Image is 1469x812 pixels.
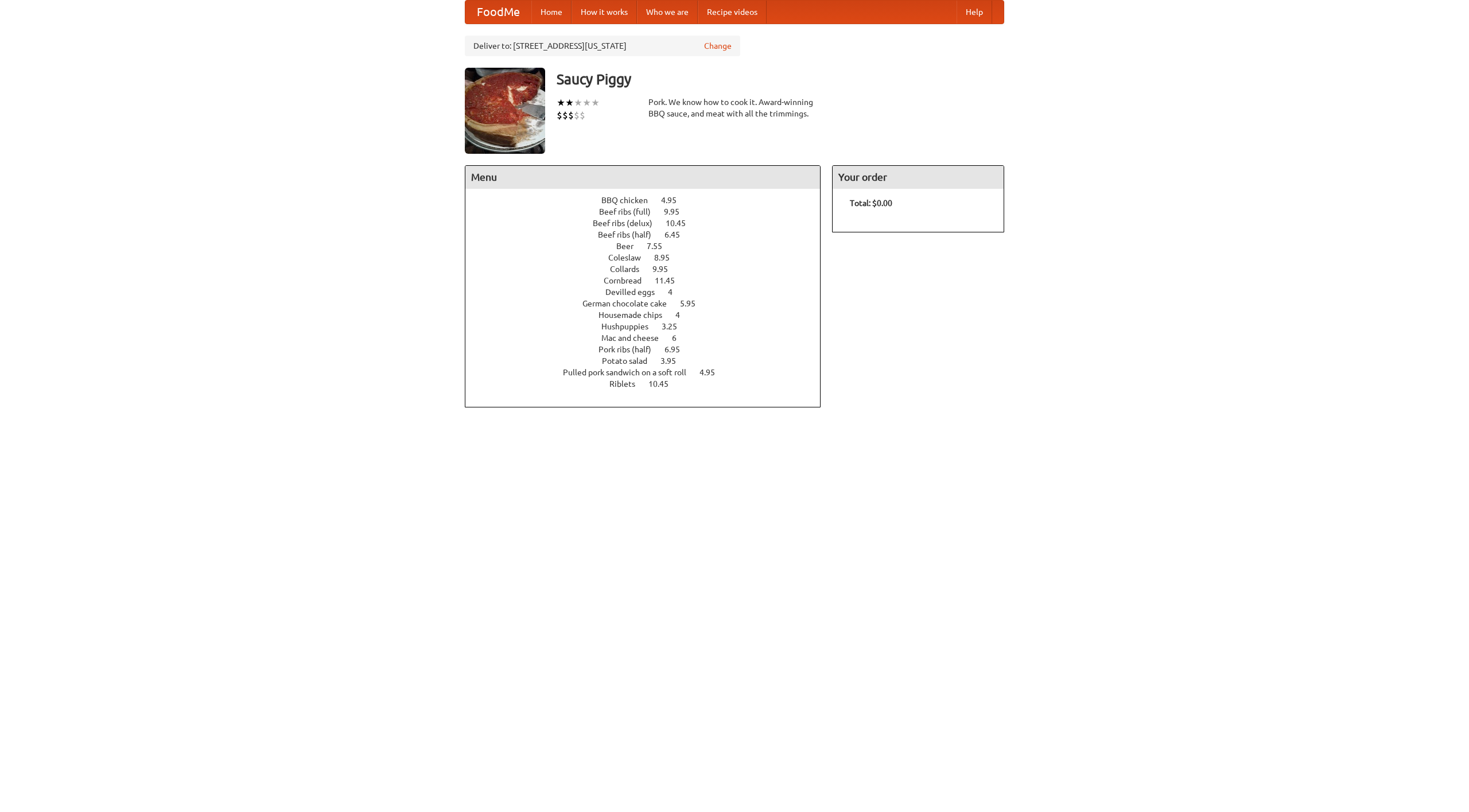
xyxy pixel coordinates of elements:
span: German chocolate cake [582,299,678,308]
span: Collards [610,265,651,274]
a: Beer 7.55 [616,242,683,251]
span: Beef ribs (full) [599,207,662,216]
a: Mac and cheese 6 [601,333,698,343]
h4: Menu [465,166,820,189]
span: 9.95 [664,207,691,216]
a: Potato salad 3.95 [602,356,697,366]
span: Riblets [609,379,647,388]
a: Pork ribs (half) 6.95 [599,345,701,354]
span: Cornbread [604,276,653,285]
a: Hushpuppies 3.25 [601,322,698,331]
a: Pulled pork sandwich on a soft roll 4.95 [563,368,736,377]
span: Beef ribs (half) [598,230,663,239]
span: Beef ribs (delux) [593,219,664,228]
a: Coleslaw 8.95 [608,253,691,262]
a: FoodMe [465,1,531,24]
span: 6.45 [664,230,691,239]
a: Beef ribs (delux) 10.45 [593,219,707,228]
span: 5.95 [680,299,707,308]
a: German chocolate cake 5.95 [582,299,717,308]
span: Housemade chips [599,310,674,320]
span: 3.25 [662,322,689,331]
a: Collards 9.95 [610,265,689,274]
span: Coleslaw [608,253,652,262]
span: BBQ chicken [601,196,659,205]
span: Pork ribs (half) [599,345,663,354]
span: 4.95 [699,368,726,377]
a: How it works [572,1,637,24]
a: Recipe videos [698,1,767,24]
span: 8.95 [654,253,681,262]
a: Beef ribs (full) 9.95 [599,207,701,216]
div: Deliver to: [STREET_ADDRESS][US_STATE] [465,36,740,56]
li: ★ [591,96,600,109]
li: ★ [565,96,574,109]
li: ★ [582,96,591,109]
span: 6 [672,333,688,343]
a: BBQ chicken 4.95 [601,196,698,205]
a: Help [957,1,992,24]
a: Change [704,40,732,52]
li: $ [568,109,574,122]
span: 9.95 [652,265,679,274]
span: Hushpuppies [601,322,660,331]
li: $ [574,109,580,122]
h3: Saucy Piggy [557,68,1004,91]
span: 6.95 [664,345,691,354]
a: Devilled eggs 4 [605,287,694,297]
span: Potato salad [602,356,659,366]
b: Total: $0.00 [850,199,892,208]
a: Riblets 10.45 [609,379,690,388]
a: Home [531,1,572,24]
li: ★ [557,96,565,109]
li: $ [562,109,568,122]
span: 7.55 [647,242,674,251]
a: Housemade chips 4 [599,310,701,320]
span: Beer [616,242,645,251]
img: angular.jpg [465,68,545,154]
a: Who we are [637,1,698,24]
span: Devilled eggs [605,287,666,297]
span: 3.95 [660,356,687,366]
span: Pulled pork sandwich on a soft roll [563,368,698,377]
div: Pork. We know how to cook it. Award-winning BBQ sauce, and meat with all the trimmings. [648,96,821,119]
span: 11.45 [655,276,686,285]
a: Cornbread 11.45 [604,276,696,285]
a: Beef ribs (half) 6.45 [598,230,701,239]
span: Mac and cheese [601,333,670,343]
span: 4 [675,310,691,320]
li: $ [580,109,585,122]
span: 4 [668,287,684,297]
span: 4.95 [661,196,688,205]
li: ★ [574,96,582,109]
span: 10.45 [666,219,697,228]
h4: Your order [833,166,1004,189]
li: $ [557,109,562,122]
span: 10.45 [648,379,680,388]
